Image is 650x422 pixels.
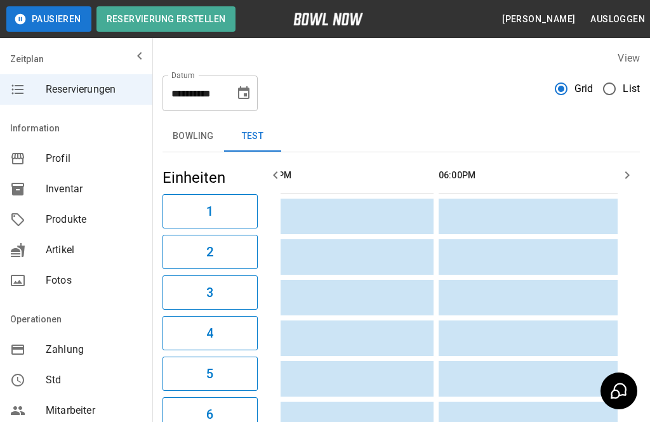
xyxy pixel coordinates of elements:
[46,151,142,166] span: Profil
[46,342,142,357] span: Zahlung
[162,168,258,188] h5: Einheiten
[162,316,258,350] button: 4
[46,373,142,388] span: Std
[206,242,213,262] h6: 2
[46,82,142,97] span: Reservierungen
[6,6,91,32] button: Pausieren
[46,242,142,258] span: Artikel
[162,235,258,269] button: 2
[585,8,650,31] button: Ausloggen
[46,273,142,288] span: Fotos
[231,81,256,106] button: Choose date, selected date is 13. Sep. 2025
[162,275,258,310] button: 3
[497,8,580,31] button: [PERSON_NAME]
[206,201,213,221] h6: 1
[574,81,594,96] span: Grid
[162,121,640,152] div: inventory tabs
[96,6,236,32] button: Reservierung erstellen
[162,357,258,391] button: 5
[162,121,224,152] button: Bowling
[162,194,258,228] button: 1
[46,403,142,418] span: Mitarbeiter
[618,52,640,64] label: View
[206,282,213,303] h6: 3
[206,364,213,384] h6: 5
[623,81,640,96] span: List
[46,212,142,227] span: Produkte
[293,13,363,25] img: logo
[46,181,142,197] span: Inventar
[206,323,213,343] h6: 4
[224,121,281,152] button: test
